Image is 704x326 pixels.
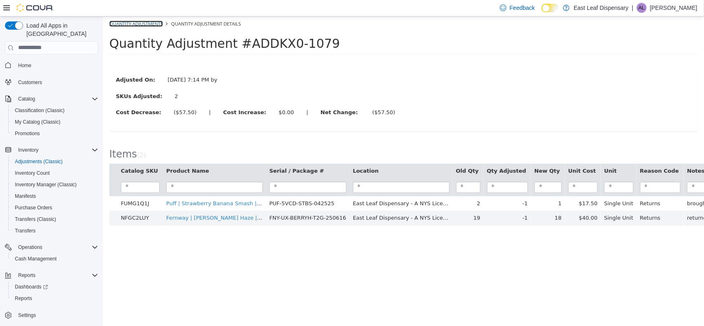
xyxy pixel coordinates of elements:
td: brought back lemon twist but oos so gave straberry banana smash instead [581,180,684,195]
label: Net Change: [211,92,263,100]
button: Cash Management [8,253,101,265]
button: Reports [15,270,39,280]
td: FNY-UX-BERRYH-T2G-250616 [163,194,246,209]
td: Returns [534,194,581,209]
button: Transfers (Classic) [8,213,101,225]
button: Catalog [15,94,38,104]
span: Adjustments (Classic) [15,158,63,165]
span: Promotions [12,129,98,138]
span: Settings [18,312,36,319]
span: Inventory [15,145,98,155]
span: 2 [36,135,40,143]
td: Single Unit [498,194,534,209]
span: Cash Management [12,254,98,264]
span: My Catalog (Classic) [12,117,98,127]
label: SKUs Adjusted: [7,76,65,84]
label: | [197,92,211,100]
span: Customers [18,79,42,86]
p: [PERSON_NAME] [650,3,697,13]
span: Classification (Classic) [15,107,65,114]
button: Customers [2,76,101,88]
p: East Leaf Dispensary [574,3,629,13]
span: Reports [12,293,98,303]
td: $17.50 [462,180,498,195]
button: New Qty [431,150,459,159]
a: Transfers (Classic) [12,214,59,224]
button: My Catalog (Classic) [8,116,101,128]
a: Classification (Classic) [12,106,68,115]
span: Reports [15,295,32,302]
span: Transfers [12,226,98,236]
td: Single Unit [498,180,534,195]
span: Transfers [15,227,35,234]
span: Manifests [15,193,36,199]
button: Qty Adjusted [384,150,425,159]
button: Catalog SKU [18,150,57,159]
button: Inventory [15,145,42,155]
span: Promotions [15,130,40,137]
td: FUMG1Q1J [14,180,60,195]
div: 2 [71,76,157,84]
span: Items [6,132,34,143]
span: Classification (Classic) [12,106,98,115]
a: My Catalog (Classic) [12,117,64,127]
span: Home [18,62,31,69]
a: Cash Management [12,254,60,264]
td: $40.00 [462,194,498,209]
a: Quantity Adjustments [6,4,60,10]
a: Dashboards [8,281,101,293]
label: | [100,92,114,100]
button: Classification (Classic) [8,105,101,116]
a: Fernway | [PERSON_NAME] Haze | Traveler | Vape Ready | 2g [63,198,226,204]
td: PUF-5VCD-STBS-042525 [163,180,246,195]
a: Promotions [12,129,43,138]
span: Catalog [18,96,35,102]
img: Cova [16,4,54,12]
td: -1 [381,194,428,209]
td: -1 [381,180,428,195]
button: Catalog [2,93,101,105]
button: Purchase Orders [8,202,101,213]
a: Settings [15,310,39,320]
button: Adjustments (Classic) [8,156,101,167]
button: Notes [584,150,603,159]
button: Reports [8,293,101,304]
span: Reports [15,270,98,280]
button: Product Name [63,150,108,159]
td: 1 [428,180,462,195]
span: Purchase Orders [15,204,52,211]
button: Settings [2,309,101,321]
button: Manifests [8,190,101,202]
button: Operations [2,242,101,253]
a: Reports [12,293,35,303]
span: Operations [15,242,98,252]
p: | [632,3,633,13]
span: Cash Management [15,256,57,262]
a: Adjustments (Classic) [12,157,66,167]
button: Operations [15,242,46,252]
span: East Leaf Dispensary - A NYS Licensed Dispensary [250,184,385,190]
a: Inventory Count [12,168,53,178]
a: Purchase Orders [12,203,56,213]
input: Dark Mode [542,4,559,12]
span: Catalog [15,94,98,104]
td: NFGC2LUY [14,194,60,209]
div: Alex Librera [637,3,647,13]
button: Reason Code [537,150,578,159]
a: Dashboards [12,282,51,292]
label: Cost Increase: [114,92,170,100]
button: Old Qty [353,150,377,159]
span: Inventory Manager (Classic) [12,180,98,190]
div: $0.00 [176,92,191,100]
button: Unit Cost [465,150,494,159]
td: 19 [350,194,381,209]
span: Load All Apps in [GEOGRAPHIC_DATA] [23,21,98,38]
span: Operations [18,244,42,251]
a: Home [15,61,35,70]
div: [DATE] 7:14 PM by [59,59,156,68]
span: Inventory Count [12,168,98,178]
span: East Leaf Dispensary - A NYS Licensed Dispensary [250,198,385,204]
span: Customers [15,77,98,87]
div: ($57.50) [269,92,292,100]
span: Inventory [18,147,38,153]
